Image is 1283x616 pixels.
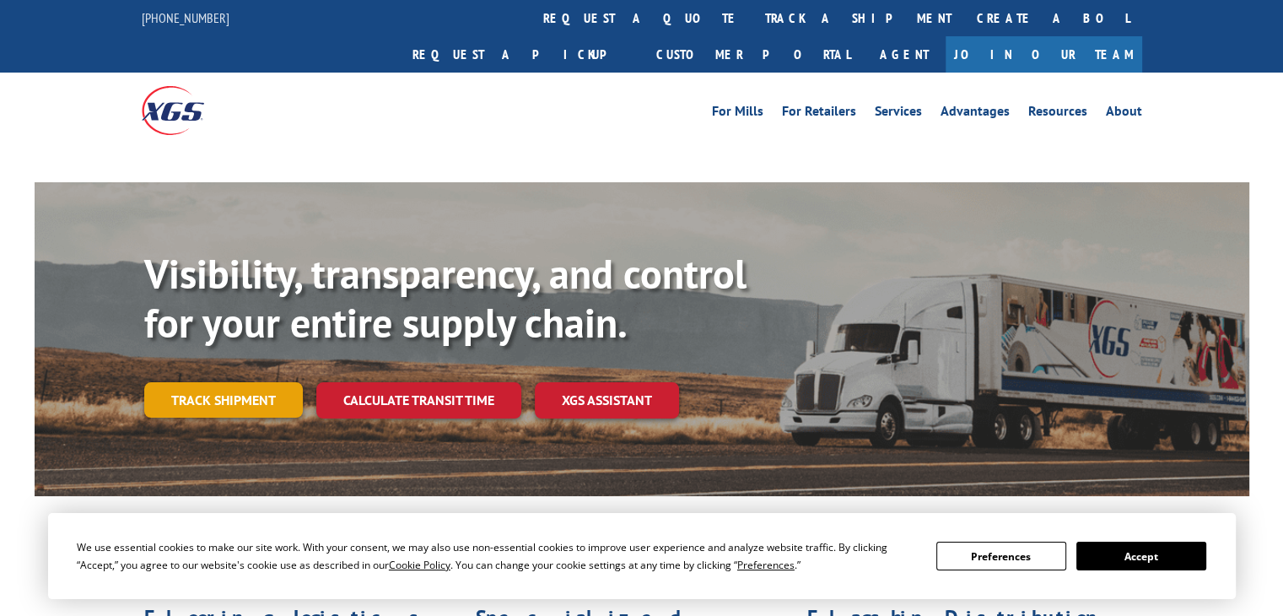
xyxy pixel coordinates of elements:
[48,513,1236,599] div: Cookie Consent Prompt
[1028,105,1087,123] a: Resources
[1076,542,1206,570] button: Accept
[941,105,1010,123] a: Advantages
[712,105,763,123] a: For Mills
[644,36,863,73] a: Customer Portal
[782,105,856,123] a: For Retailers
[1106,105,1142,123] a: About
[144,247,747,349] b: Visibility, transparency, and control for your entire supply chain.
[737,558,795,572] span: Preferences
[316,382,521,419] a: Calculate transit time
[875,105,922,123] a: Services
[144,382,303,418] a: Track shipment
[142,9,229,26] a: [PHONE_NUMBER]
[863,36,946,73] a: Agent
[936,542,1066,570] button: Preferences
[946,36,1142,73] a: Join Our Team
[77,538,916,574] div: We use essential cookies to make our site work. With your consent, we may also use non-essential ...
[400,36,644,73] a: Request a pickup
[389,558,450,572] span: Cookie Policy
[535,382,679,419] a: XGS ASSISTANT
